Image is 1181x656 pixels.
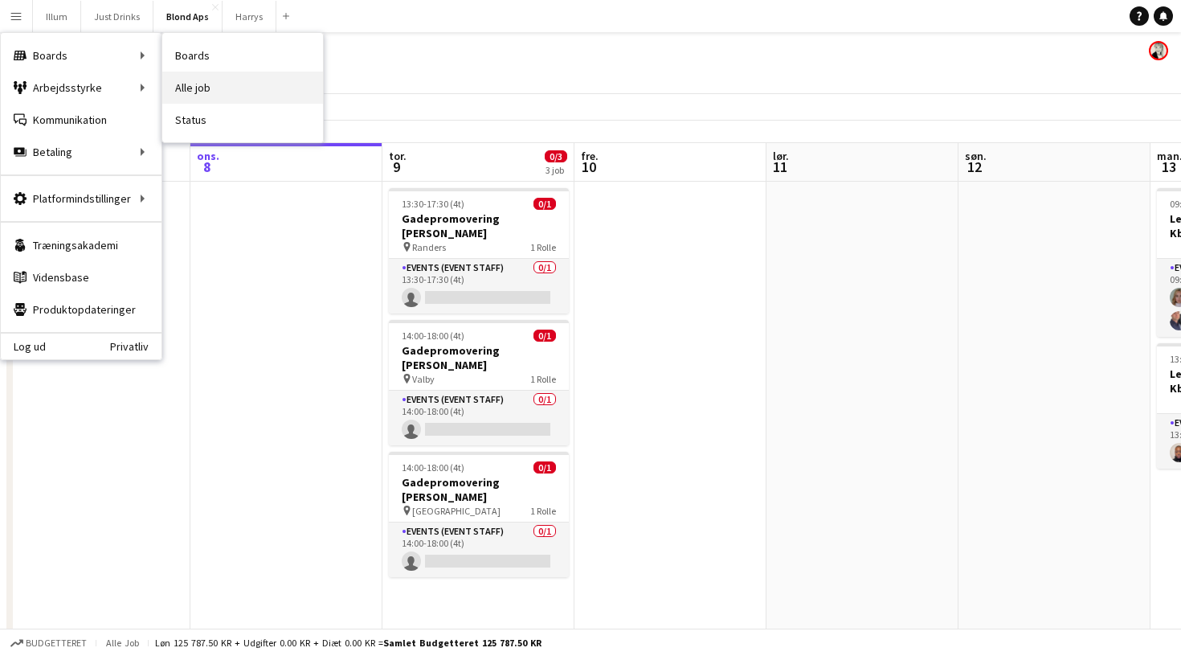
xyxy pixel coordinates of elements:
span: 1 Rolle [530,241,556,253]
span: 10 [578,158,599,176]
a: Privatliv [110,340,161,353]
div: Arbejdsstyrke [1,72,161,104]
span: fre. [581,149,599,163]
span: Valby [412,373,435,385]
span: Alle job [103,637,141,649]
span: 8 [194,158,219,176]
app-card-role: Events (Event Staff)0/114:00-18:00 (4t) [389,523,569,577]
span: 12 [962,158,987,176]
span: tor. [389,149,407,163]
app-card-role: Events (Event Staff)0/113:30-17:30 (4t) [389,259,569,314]
span: 13:30-17:30 (4t) [402,198,464,210]
div: 3 job [546,164,566,176]
span: ons. [197,149,219,163]
h3: Gadepromovering [PERSON_NAME] [389,211,569,240]
div: Boards [1,39,161,72]
span: 1 Rolle [530,373,556,385]
span: søn. [965,149,987,163]
a: Boards [162,39,323,72]
span: 1 Rolle [530,505,556,517]
span: Randers [412,241,446,253]
div: Løn 125 787.50 KR + Udgifter 0.00 KR + Diæt 0.00 KR = [155,637,541,649]
app-job-card: 14:00-18:00 (4t)0/1Gadepromovering [PERSON_NAME] [GEOGRAPHIC_DATA]1 RolleEvents (Event Staff)0/11... [389,452,569,577]
h3: Gadepromovering [PERSON_NAME] [389,475,569,504]
button: Blond Aps [153,1,223,32]
span: 9 [386,158,407,176]
a: Alle job [162,72,323,104]
app-job-card: 14:00-18:00 (4t)0/1Gadepromovering [PERSON_NAME] Valby1 RolleEvents (Event Staff)0/114:00-18:00 (4t) [389,320,569,445]
a: Træningsakademi [1,229,161,261]
button: Illum [33,1,81,32]
span: [GEOGRAPHIC_DATA] [412,505,501,517]
div: Platformindstillinger [1,182,161,215]
span: 11 [770,158,789,176]
a: Log ud [1,340,46,353]
button: Harrys [223,1,276,32]
a: Produktopdateringer [1,293,161,326]
button: Budgetteret [8,634,89,652]
span: 14:00-18:00 (4t) [402,461,464,474]
button: Just Drinks [81,1,153,32]
span: lør. [773,149,789,163]
app-job-card: 13:30-17:30 (4t)0/1Gadepromovering [PERSON_NAME] Randers1 RolleEvents (Event Staff)0/113:30-17:30... [389,188,569,314]
span: Samlet budgetteret 125 787.50 KR [383,637,541,649]
a: Kommunikation [1,104,161,136]
span: 0/3 [545,150,567,162]
a: Vidensbase [1,261,161,293]
span: 14:00-18:00 (4t) [402,330,464,342]
span: 0/1 [533,330,556,342]
h3: Gadepromovering [PERSON_NAME] [389,343,569,372]
a: Status [162,104,323,136]
span: 0/1 [533,198,556,210]
span: Budgetteret [26,638,87,649]
span: 0/1 [533,461,556,474]
app-card-role: Events (Event Staff)0/114:00-18:00 (4t) [389,391,569,445]
div: Betaling [1,136,161,168]
app-user-avatar: Kersti Bøgebjerg [1149,41,1168,60]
